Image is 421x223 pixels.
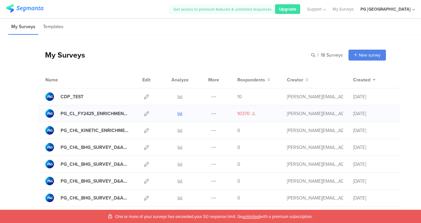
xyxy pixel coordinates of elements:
[321,52,343,59] span: 18 Surveys
[237,127,240,134] span: 0
[237,178,240,185] span: 0
[353,144,393,151] div: [DATE]
[45,160,129,168] a: PG_CHL_BHG_SURVEY_D&A_N2_FY2425
[287,76,303,83] span: Creator
[353,76,370,83] span: Created
[45,126,129,135] a: PG_CHL_KINETIC_ENRICHMENT
[237,144,240,151] span: 0
[287,178,343,185] div: villarroel.ka@pg.com
[237,93,242,100] span: 10
[237,161,240,168] span: 0
[353,178,393,185] div: [DATE]
[287,161,343,168] div: villarroel.ka@pg.com
[45,194,129,202] a: PG_CHL_BHG_SURVEY_D&A_FY2425
[61,178,129,185] div: PG_CHL_BHG_SURVEY_D&A_N1_FY2425
[287,195,343,201] div: villarroel.ka@pg.com
[8,19,38,35] li: My Surveys
[237,76,265,83] span: Respondents
[359,52,380,58] span: New survey
[353,195,393,201] div: [DATE]
[237,110,250,117] span: 10370
[173,6,272,12] span: Get access to premium features & unlimited responses
[115,213,313,220] span: One or more of your surveys has exceeded your 50 response limit. Go with a premium subscription.
[45,76,85,83] div: Name
[287,76,308,83] button: Creator
[61,93,83,100] div: CDP_TEST
[38,49,85,61] div: My Surveys
[61,110,129,117] div: PG_CL_FY2425_ENRICHMENT_MARCH_JUNE
[45,109,129,118] a: PG_CL_FY2425_ENRICHMENT_MARCH_JUNE
[353,93,393,100] div: [DATE]
[316,52,319,59] span: |
[237,195,240,201] span: 0
[6,4,43,13] img: segmanta logo
[237,76,270,83] button: Respondents
[61,195,129,201] div: PG_CHL_BHG_SURVEY_D&A_FY2425
[287,93,343,100] div: villarroel.ka@pg.com
[287,110,343,117] div: villarroel.ka@pg.com
[45,177,129,185] a: PG_CHL_BHG_SURVEY_D&A_N1_FY2425
[287,127,343,134] div: villarroel.ka@pg.com
[139,71,154,88] div: Edit
[353,76,376,83] button: Created
[45,92,83,101] a: CDP_TEST
[40,19,67,35] li: Templates
[170,71,190,88] div: Analyze
[353,127,393,134] div: [DATE]
[61,127,129,134] div: PG_CHL_KINETIC_ENRICHMENT
[353,110,393,117] div: [DATE]
[360,6,411,12] div: PG [GEOGRAPHIC_DATA]
[353,161,393,168] div: [DATE]
[61,144,129,151] div: PG_CHL_BHG_SURVEY_D&A_N3_FY2425
[207,71,221,88] div: More
[61,161,129,168] div: PG_CHL_BHG_SURVEY_D&A_N2_FY2425
[287,144,343,151] div: villarroel.ka@pg.com
[243,213,260,220] span: unlimited
[279,6,296,12] span: Upgrade
[45,143,129,152] a: PG_CHL_BHG_SURVEY_D&A_N3_FY2425
[307,6,322,12] span: Support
